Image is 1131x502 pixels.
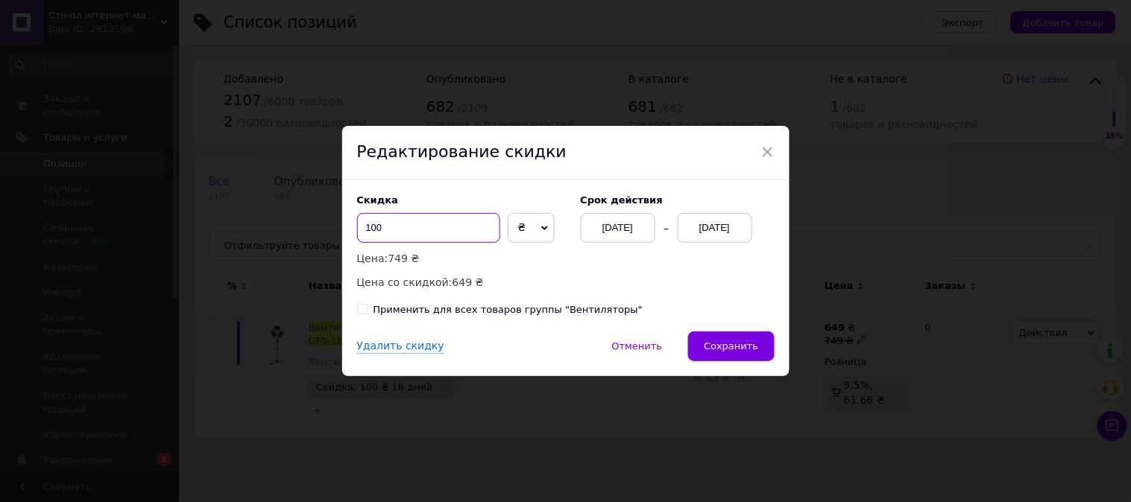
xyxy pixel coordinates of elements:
[596,331,678,361] button: Отменить
[453,276,484,288] span: 649 ₴
[612,340,663,352] span: Отменить
[518,221,526,233] span: ₴
[688,331,774,361] button: Сохранить
[374,303,643,317] div: Применить для всех товаров группы "Вентиляторы"
[357,194,399,206] span: Скидка
[357,274,566,290] p: Цена со скидкой:
[704,340,758,352] span: Сохранить
[388,252,419,264] span: 749 ₴
[357,213,500,243] input: 0
[581,213,655,243] div: [DATE]
[357,250,566,267] p: Цена:
[357,339,444,355] div: Удалить скидку
[357,142,567,161] span: Редактирование скидки
[761,139,775,165] span: ×
[678,213,752,243] div: [DATE]
[581,194,775,206] label: Cрок действия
